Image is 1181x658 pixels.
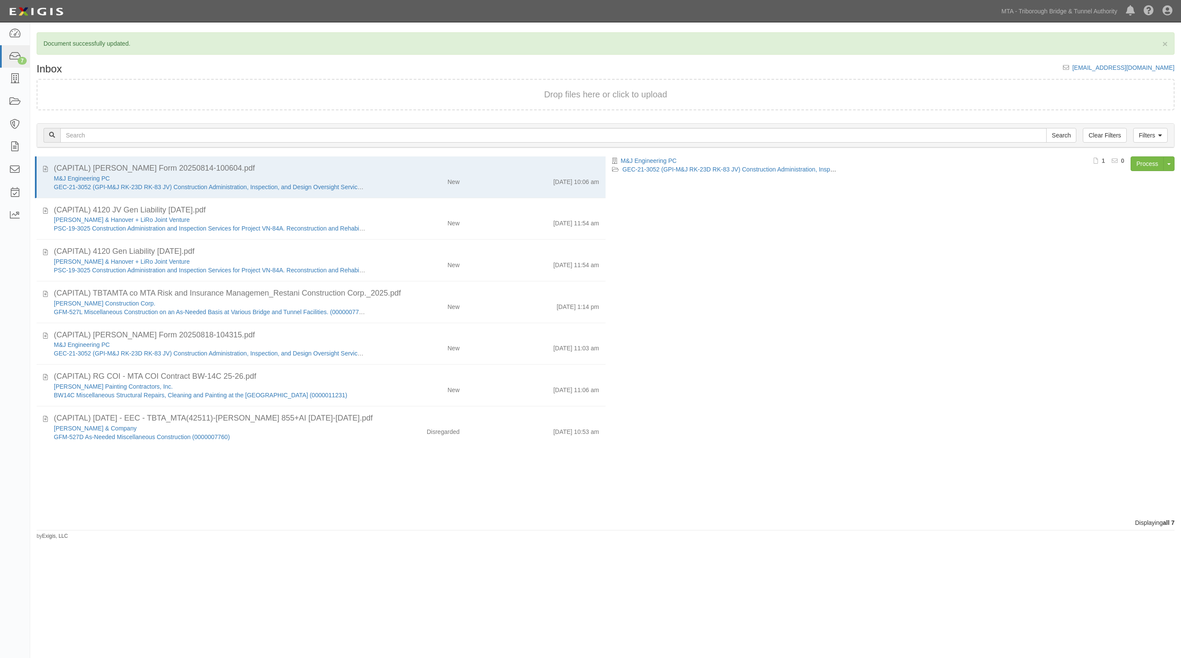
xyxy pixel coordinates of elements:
[54,433,367,441] div: GFM-527D As-Needed Miscellaneous Construction (0000007760)
[42,533,68,539] a: Exigis, LLC
[54,413,599,424] div: (CAPITAL) 7.30.25 - EEC - TBTA_MTA(42511)-Acord 855+AI 2025-2026.pdf
[54,340,367,349] div: M&J Engineering PC
[18,57,27,65] div: 7
[553,382,599,394] div: [DATE] 11:06 am
[54,350,553,357] a: GEC-21-3052 (GPI-M&J RK-23D RK-83 JV) Construction Administration, Inspection, and Design Oversig...
[1162,39,1168,48] button: Close
[54,184,553,190] a: GEC-21-3052 (GPI-M&J RK-23D RK-83 JV) Construction Administration, Inspection, and Design Oversig...
[54,175,110,182] a: M&J Engineering PC
[54,341,110,348] a: M&J Engineering PC
[1102,157,1105,164] b: 1
[1121,157,1125,164] b: 0
[1133,128,1168,143] a: Filters
[6,4,66,19] img: Logo
[448,257,460,269] div: New
[448,174,460,186] div: New
[54,216,190,223] a: [PERSON_NAME] & Hanover + LiRo Joint Venture
[54,424,367,433] div: EE Cruz & Company
[54,309,367,315] a: GFM-527L Miscellaneous Construction on an As-Needed Basis at Various Bridge and Tunnel Facilities...
[448,299,460,311] div: New
[54,330,599,341] div: (CAPITAL) ACORD Form 20250818-104315.pdf
[553,215,599,228] div: [DATE] 11:54 am
[448,340,460,352] div: New
[427,424,460,436] div: Disregarded
[1163,519,1175,526] b: all 7
[54,300,155,307] a: [PERSON_NAME] Construction Corp.
[44,39,1168,48] p: Document successfully updated.
[54,267,553,274] a: PSC-19-3025 Construction Administration and Inspection Services for Project VN-84A. Reconstructio...
[54,266,367,274] div: PSC-19-3025 Construction Administration and Inspection Services for Project VN-84A. Reconstructio...
[54,308,367,316] div: GFM-527L Miscellaneous Construction on an As-Needed Basis at Various Bridge and Tunnel Facilities...
[553,257,599,269] div: [DATE] 11:54 am
[553,424,599,436] div: [DATE] 10:53 am
[60,128,1047,143] input: Search
[30,518,1181,527] div: Displaying
[54,392,347,399] a: BW14C Miscellaneous Structural Repairs, Cleaning and Painting at the [GEOGRAPHIC_DATA] (0000011231)
[553,340,599,352] div: [DATE] 11:03 am
[448,382,460,394] div: New
[54,288,599,299] div: (CAPITAL) TBTAMTA co MTA Risk and Insurance Managemen_Restani Construction Corp._2025.pdf
[54,383,173,390] a: [PERSON_NAME] Painting Contractors, Inc.
[622,166,1122,173] a: GEC-21-3052 (GPI-M&J RK-23D RK-83 JV) Construction Administration, Inspection, and Design Oversig...
[54,205,599,216] div: (CAPITAL) 4120 JV Gen Liability 8-1-26.pdf
[1046,128,1076,143] input: Search
[54,257,367,266] div: Hardesty & Hanover + LiRo Joint Venture
[37,533,68,540] small: by
[54,371,599,382] div: (CAPITAL) RG COI - MTA COI Contract BW-14C 25-26.pdf
[448,215,460,228] div: New
[997,3,1122,20] a: MTA - Triborough Bridge & Tunnel Authority
[553,174,599,186] div: [DATE] 10:06 am
[54,225,553,232] a: PSC-19-3025 Construction Administration and Inspection Services for Project VN-84A. Reconstructio...
[54,246,599,257] div: (CAPITAL) 4120 Gen Liability 8-1-26.pdf
[54,299,367,308] div: Restani Construction Corp.
[54,224,367,233] div: PSC-19-3025 Construction Administration and Inspection Services for Project VN-84A. Reconstructio...
[54,391,367,399] div: BW14C Miscellaneous Structural Repairs, Cleaning and Painting at the Bronx-Whitestone Bridge (000...
[544,90,667,99] span: Drop files here or click to upload
[1131,156,1164,171] a: Process
[54,433,230,440] a: GFM-527D As-Needed Miscellaneous Construction (0000007760)
[54,215,367,224] div: Hardesty & Hanover + LiRo Joint Venture
[54,174,367,183] div: M&J Engineering PC
[54,258,190,265] a: [PERSON_NAME] & Hanover + LiRo Joint Venture
[54,425,137,432] a: [PERSON_NAME] & Company
[1162,39,1168,49] span: ×
[621,157,677,164] a: M&J Engineering PC
[54,382,367,391] div: Ahern Painting Contractors, Inc.
[54,163,599,174] div: (CAPITAL) ACORD Form 20250814-100604.pdf
[37,63,62,75] h1: Inbox
[1144,6,1154,16] i: Help Center - Complianz
[556,299,599,311] div: [DATE] 1:14 pm
[1072,64,1175,71] a: [EMAIL_ADDRESS][DOMAIN_NAME]
[54,349,367,358] div: GEC-21-3052 (GPI-M&J RK-23D RK-83 JV) Construction Administration, Inspection, and Design Oversig...
[54,183,367,191] div: GEC-21-3052 (GPI-M&J RK-23D RK-83 JV) Construction Administration, Inspection, and Design Oversig...
[1083,128,1126,143] a: Clear Filters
